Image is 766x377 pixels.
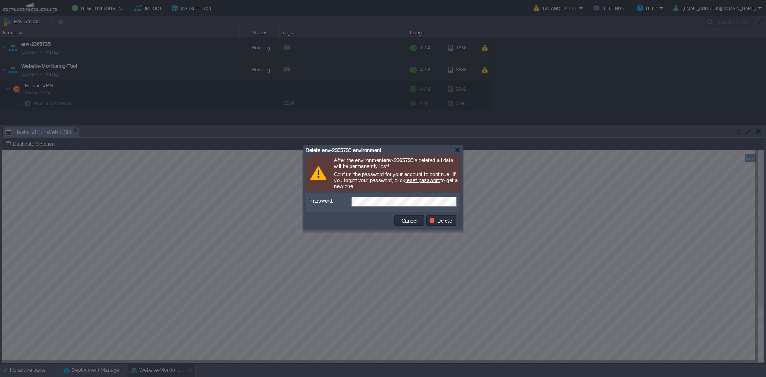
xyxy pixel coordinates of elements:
b: env-2365735 [383,157,413,163]
span: Delete env-2365735 environment [306,147,381,153]
button: Delete [429,217,454,224]
label: Password: [309,197,350,205]
p: Confirm the password for your account to continue. If you forgot your password, click to get a ne... [334,171,458,189]
p: After the environment is deleted all data will be permanently lost! [334,157,458,169]
button: Cancel [399,217,420,224]
a: reset password [405,177,440,183]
